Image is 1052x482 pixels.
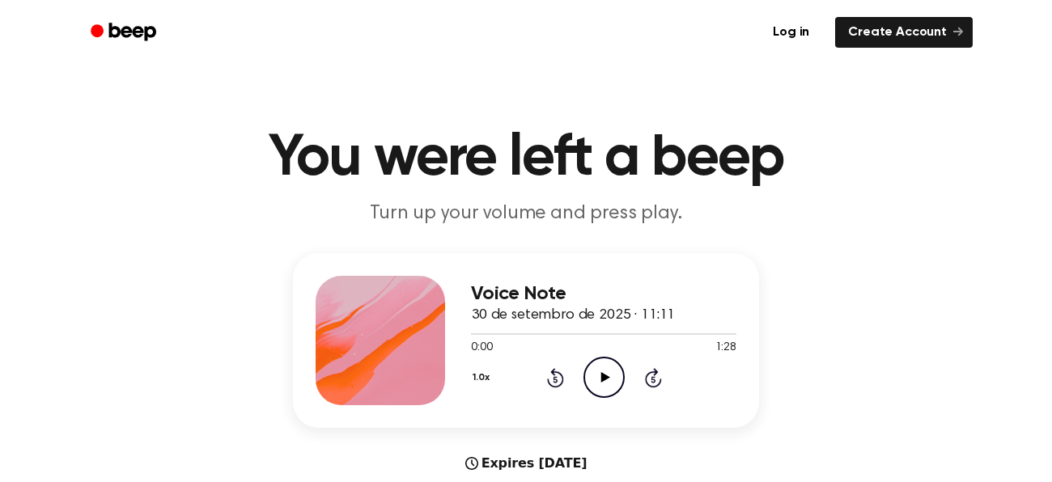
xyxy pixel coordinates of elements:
[715,340,736,357] span: 1:28
[835,17,973,48] a: Create Account
[471,364,495,391] button: 1.0x
[112,129,940,188] h1: You were left a beep
[465,454,588,473] div: Expires [DATE]
[215,201,837,227] p: Turn up your volume and press play.
[79,17,171,49] a: Beep
[757,14,825,51] a: Log in
[471,340,492,357] span: 0:00
[471,308,675,323] span: 30 de setembro de 2025 · 11:11
[471,283,736,305] h3: Voice Note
